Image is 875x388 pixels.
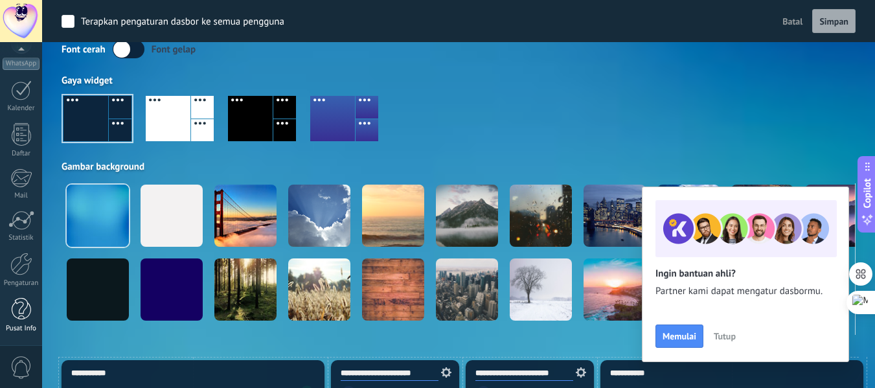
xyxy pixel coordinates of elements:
div: Daftar [3,150,40,158]
div: Font cerah [62,43,106,56]
span: Simpan [819,17,848,26]
span: Batal [782,16,802,27]
span: Tutup [714,332,736,341]
span: Memulai [663,332,696,341]
h2: Ingin bantuan ahli? [655,268,835,280]
span: Partner kami dapat mengatur dasbormu. [655,285,835,298]
div: Pengaturan [3,279,40,288]
button: Tutup [708,326,742,346]
span: Copilot [861,178,874,208]
div: Gaya widget [62,74,856,87]
div: WhatsApp [3,58,40,70]
div: Terapkan pengaturan dasbor ke semua pengguna [81,16,284,29]
div: Kalender [3,104,40,113]
button: Memulai [655,325,703,348]
div: Gambar background [62,161,856,173]
div: Statistik [3,234,40,242]
button: Batal [777,12,808,31]
div: Mail [3,192,40,200]
button: Simpan [812,9,856,34]
div: Pusat Info [3,325,40,333]
div: Font gelap [152,43,196,56]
